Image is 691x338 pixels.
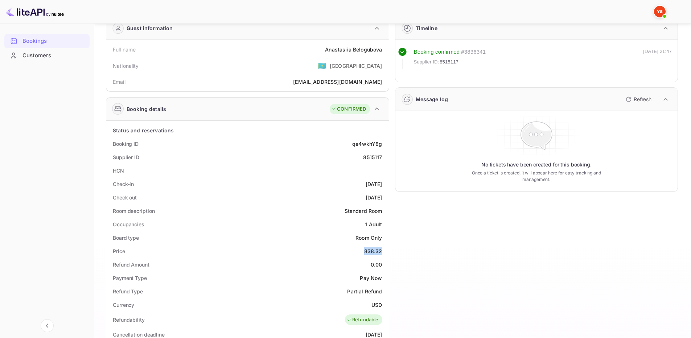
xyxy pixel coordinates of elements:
[113,247,125,255] div: Price
[113,153,139,161] div: Supplier ID
[360,274,382,282] div: Pay Now
[363,153,382,161] div: 8515117
[4,34,90,48] div: Bookings
[366,194,382,201] div: [DATE]
[325,46,382,53] div: Anastasiia Belogubova
[4,49,90,63] div: Customers
[460,170,612,183] p: Once a ticket is created, it will appear here for easy tracking and management.
[461,48,486,56] div: # 3836341
[113,140,139,148] div: Booking ID
[366,180,382,188] div: [DATE]
[113,78,126,86] div: Email
[41,319,54,332] button: Collapse navigation
[332,106,366,113] div: CONFIRMED
[127,105,166,113] div: Booking details
[6,6,64,17] img: LiteAPI logo
[4,34,90,48] a: Bookings
[293,78,382,86] div: [EMAIL_ADDRESS][DOMAIN_NAME]
[4,49,90,62] a: Customers
[113,234,139,242] div: Board type
[364,247,382,255] div: 838.32
[113,46,136,53] div: Full name
[371,261,382,268] div: 0.00
[113,167,124,174] div: HCN
[127,24,173,32] div: Guest information
[113,220,144,228] div: Occupancies
[113,288,143,295] div: Refund Type
[440,58,458,66] span: 8515117
[318,59,326,72] span: United States
[634,95,651,103] p: Refresh
[113,301,134,309] div: Currency
[113,207,155,215] div: Room description
[113,180,134,188] div: Check-in
[414,48,460,56] div: Booking confirmed
[330,62,382,70] div: [GEOGRAPHIC_DATA]
[113,194,137,201] div: Check out
[621,94,654,105] button: Refresh
[414,58,439,66] span: Supplier ID:
[347,316,379,323] div: Refundable
[643,48,672,69] div: [DATE] 21:47
[113,62,139,70] div: Nationality
[355,234,382,242] div: Room Only
[113,316,145,323] div: Refundability
[113,261,149,268] div: Refund Amount
[365,220,382,228] div: 1 Adult
[416,24,437,32] div: Timeline
[654,6,666,17] img: Yandex Support
[22,51,86,60] div: Customers
[113,127,174,134] div: Status and reservations
[22,37,86,45] div: Bookings
[113,274,147,282] div: Payment Type
[371,301,382,309] div: USD
[481,161,592,168] p: No tickets have been created for this booking.
[352,140,382,148] div: qe4wkhY8g
[345,207,382,215] div: Standard Room
[416,95,448,103] div: Message log
[347,288,382,295] div: Partial Refund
